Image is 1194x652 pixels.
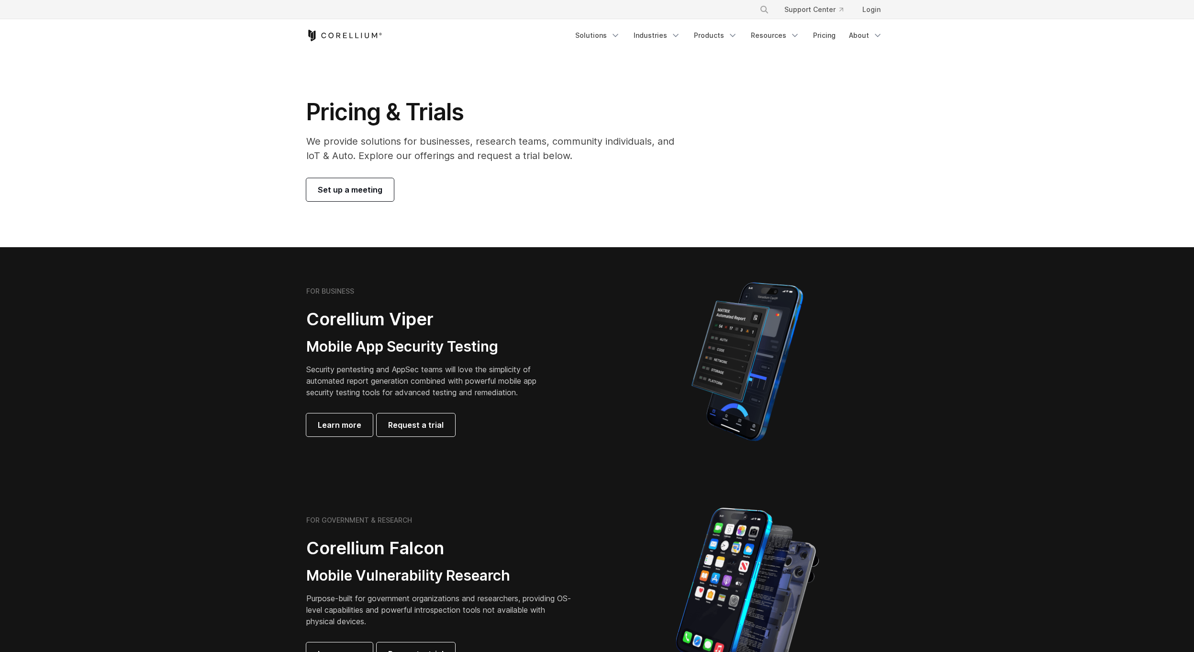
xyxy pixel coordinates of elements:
p: Purpose-built for government organizations and researchers, providing OS-level capabilities and p... [306,593,574,627]
button: Search [756,1,773,18]
p: We provide solutions for businesses, research teams, community individuals, and IoT & Auto. Explo... [306,134,688,163]
h2: Corellium Falcon [306,538,574,559]
a: Products [688,27,743,44]
h3: Mobile App Security Testing [306,338,551,356]
a: Login [855,1,888,18]
p: Security pentesting and AppSec teams will love the simplicity of automated report generation comb... [306,364,551,398]
a: Industries [628,27,686,44]
a: Support Center [777,1,851,18]
a: Pricing [807,27,841,44]
a: Request a trial [377,413,455,436]
span: Set up a meeting [318,184,382,195]
a: Solutions [569,27,626,44]
h1: Pricing & Trials [306,98,688,126]
a: About [843,27,888,44]
a: Set up a meeting [306,178,394,201]
a: Resources [745,27,805,44]
span: Request a trial [388,419,444,431]
div: Navigation Menu [569,27,888,44]
h6: FOR GOVERNMENT & RESEARCH [306,516,412,525]
a: Corellium Home [306,30,382,41]
h2: Corellium Viper [306,309,551,330]
div: Navigation Menu [748,1,888,18]
h3: Mobile Vulnerability Research [306,567,574,585]
img: Corellium MATRIX automated report on iPhone showing app vulnerability test results across securit... [675,278,819,446]
span: Learn more [318,419,361,431]
a: Learn more [306,413,373,436]
h6: FOR BUSINESS [306,287,354,296]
